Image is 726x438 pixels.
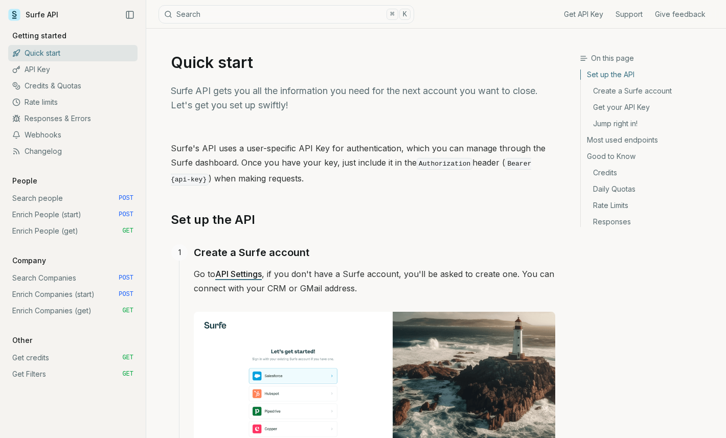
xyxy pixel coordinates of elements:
[8,190,138,206] a: Search people POST
[581,197,718,214] a: Rate Limits
[581,83,718,99] a: Create a Surfe account
[119,290,133,298] span: POST
[8,206,138,223] a: Enrich People (start) POST
[580,53,718,63] h3: On this page
[8,335,36,345] p: Other
[581,70,718,83] a: Set up the API
[122,7,138,22] button: Collapse Sidebar
[616,9,643,19] a: Support
[8,110,138,127] a: Responses & Errors
[8,143,138,159] a: Changelog
[581,148,718,165] a: Good to Know
[194,267,555,295] p: Go to , if you don't have a Surfe account, you'll be asked to create one. You can connect with yo...
[8,78,138,94] a: Credits & Quotas
[399,9,411,20] kbd: K
[8,31,71,41] p: Getting started
[122,307,133,315] span: GET
[655,9,706,19] a: Give feedback
[581,214,718,227] a: Responses
[8,94,138,110] a: Rate limits
[581,116,718,132] a: Jump right in!
[8,256,50,266] p: Company
[119,274,133,282] span: POST
[8,45,138,61] a: Quick start
[119,211,133,219] span: POST
[194,244,309,261] a: Create a Surfe account
[158,5,414,24] button: Search⌘K
[581,165,718,181] a: Credits
[8,303,138,319] a: Enrich Companies (get) GET
[171,84,555,112] p: Surfe API gets you all the information you need for the next account you want to close. Let's get...
[8,7,58,22] a: Surfe API
[8,176,41,186] p: People
[581,181,718,197] a: Daily Quotas
[8,350,138,366] a: Get credits GET
[8,366,138,382] a: Get Filters GET
[581,99,718,116] a: Get your API Key
[215,269,262,279] a: API Settings
[8,127,138,143] a: Webhooks
[122,354,133,362] span: GET
[171,53,555,72] h1: Quick start
[171,141,555,187] p: Surfe's API uses a user-specific API Key for authentication, which you can manage through the Sur...
[171,212,255,228] a: Set up the API
[8,270,138,286] a: Search Companies POST
[581,132,718,148] a: Most used endpoints
[564,9,603,19] a: Get API Key
[119,194,133,202] span: POST
[417,158,472,170] code: Authorization
[8,286,138,303] a: Enrich Companies (start) POST
[387,9,398,20] kbd: ⌘
[8,61,138,78] a: API Key
[122,370,133,378] span: GET
[122,227,133,235] span: GET
[8,223,138,239] a: Enrich People (get) GET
